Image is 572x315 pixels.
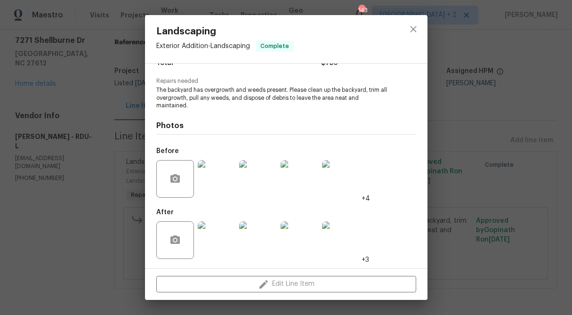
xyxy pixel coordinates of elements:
[257,41,293,51] span: Complete
[362,255,369,265] span: +3
[156,78,416,84] span: Repairs needed
[402,18,425,40] button: close
[156,57,173,70] span: Total
[156,43,250,49] span: Exterior Addition - Landscaping
[156,209,174,216] h5: After
[358,6,365,15] div: 143
[156,26,294,37] span: Landscaping
[156,86,390,110] span: The backyard has overgrowth and weeds present. Please clean up the backyard, trim all overgrowth,...
[156,148,179,154] h5: Before
[362,194,370,203] span: +4
[321,57,338,70] span: $750
[156,121,416,130] h4: Photos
